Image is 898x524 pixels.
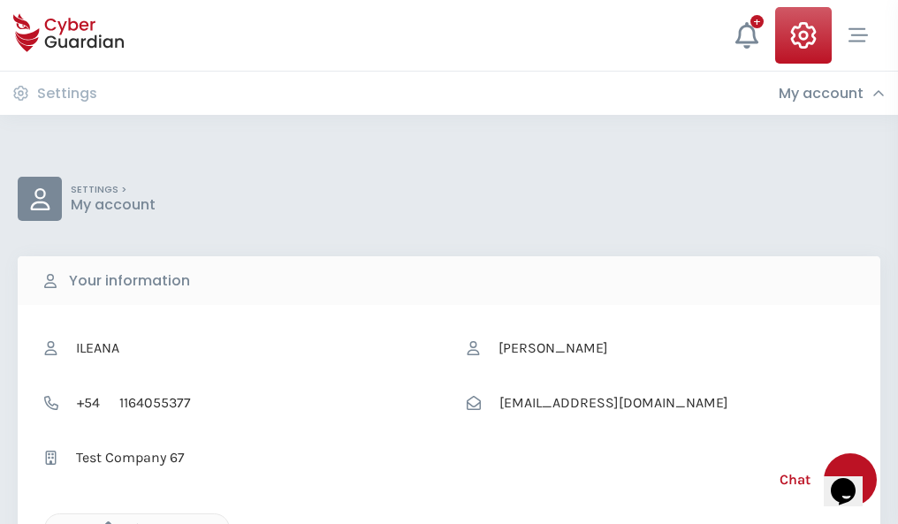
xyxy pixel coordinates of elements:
[71,184,156,196] p: SETTINGS >
[69,270,190,292] b: Your information
[779,85,885,103] div: My account
[110,386,431,420] input: Telephone
[750,15,764,28] div: +
[824,453,880,506] iframe: chat widget
[780,469,810,490] span: Chat
[779,85,864,103] h3: My account
[71,196,156,214] p: My account
[67,386,110,420] span: +54
[37,85,97,103] h3: Settings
